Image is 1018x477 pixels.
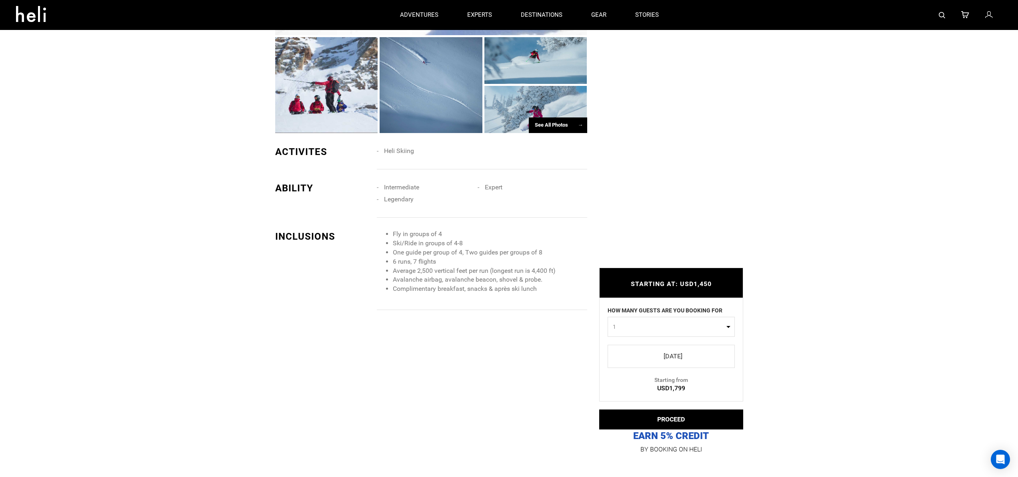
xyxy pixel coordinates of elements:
[384,183,419,191] span: Intermediate
[393,266,587,276] li: Average 2,500 vertical feet per run (longest run is 4,400 ft)
[939,12,945,18] img: search-bar-icon.svg
[521,11,562,19] p: destinations
[275,181,371,195] div: ABILITY
[393,230,587,239] li: Fly in groups of 4
[384,147,414,155] span: Heli Skiing
[400,11,438,19] p: adventures
[393,239,587,248] li: Ski/Ride in groups of 4-8
[393,248,587,257] li: One guide per group of 4, Two guides per groups of 8
[631,280,712,288] span: STARTING AT: USD1,450
[485,183,502,191] span: Expert
[467,11,492,19] p: experts
[275,230,371,243] div: INCLUSIONS
[599,444,743,455] p: BY BOOKING ON HELI
[384,195,414,203] span: Legendary
[608,317,735,337] button: 1
[393,284,587,294] li: Complimentary breakfast, snacks & après ski lunch
[393,257,587,266] li: 6 runs, 7 flights
[613,323,724,331] span: 1
[393,275,587,284] li: Avalanche airbag, avalanche beacon, shovel & probe.
[608,306,722,317] label: HOW MANY GUESTS ARE YOU BOOKING FOR
[599,409,743,429] button: PROCEED
[529,117,587,133] div: See All Photos
[578,122,583,128] span: →
[991,450,1010,469] div: Open Intercom Messenger
[275,145,371,159] div: ACTIVITES
[600,384,743,393] div: USD1,799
